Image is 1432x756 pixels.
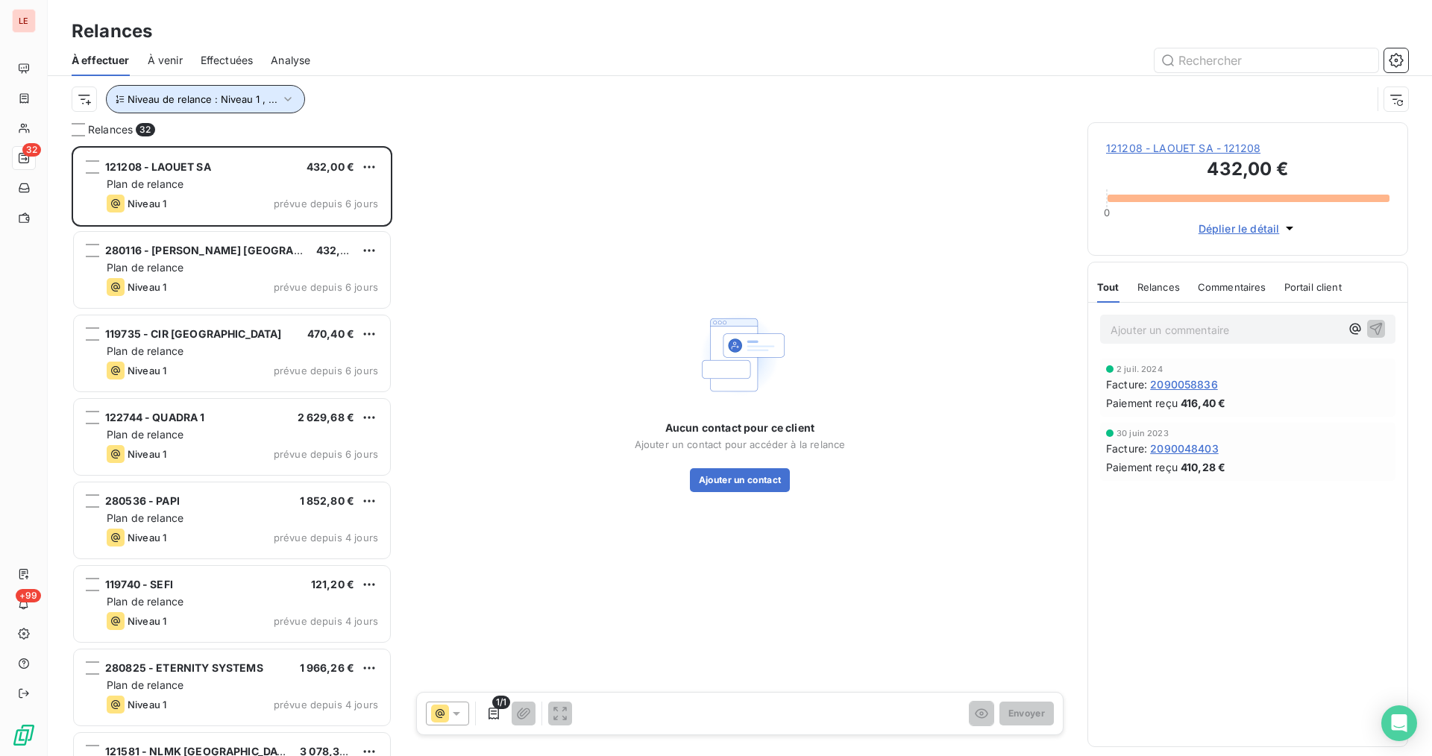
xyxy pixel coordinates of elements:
span: 2090058836 [1150,377,1218,392]
button: Envoyer [999,702,1054,725]
span: Niveau 1 [128,198,166,210]
span: Tout [1097,281,1119,293]
input: Rechercher [1155,48,1378,72]
h3: 432,00 € [1106,156,1389,186]
span: Plan de relance [107,595,183,608]
button: Ajouter un contact [690,468,791,492]
span: Niveau 1 [128,365,166,377]
span: prévue depuis 4 jours [274,699,378,711]
span: 416,40 € [1181,395,1225,411]
span: +99 [16,589,41,602]
span: Facture : [1106,377,1147,392]
img: Logo LeanPay [12,723,36,747]
h3: Relances [72,18,152,45]
span: Ajouter un contact pour accéder à la relance [635,438,846,450]
span: 432,00 € [307,160,354,173]
span: 32 [136,123,154,136]
span: prévue depuis 6 jours [274,198,378,210]
span: prévue depuis 4 jours [274,532,378,544]
span: Relances [1137,281,1180,293]
a: 32 [12,146,35,170]
span: Plan de relance [107,511,183,524]
span: Niveau 1 [128,281,166,293]
span: Portail client [1284,281,1342,293]
span: 32 [22,143,41,157]
span: Relances [88,122,133,137]
span: 410,28 € [1181,459,1225,475]
span: 1 966,26 € [300,661,355,674]
span: 30 juin 2023 [1117,429,1169,438]
span: 121208 - LAOUET SA [105,160,211,173]
span: prévue depuis 4 jours [274,615,378,627]
span: 280825 - ETERNITY SYSTEMS [105,661,263,674]
button: Niveau de relance : Niveau 1 , ... [106,85,305,113]
span: prévue depuis 6 jours [274,448,378,460]
span: Analyse [271,53,310,68]
span: 2090048403 [1150,441,1219,456]
span: À effectuer [72,53,130,68]
span: Paiement reçu [1106,395,1178,411]
span: Niveau de relance : Niveau 1 , ... [128,93,277,105]
span: 280536 - PAPI [105,494,180,507]
span: Facture : [1106,441,1147,456]
span: À venir [148,53,183,68]
span: 121,20 € [311,578,354,590]
span: Commentaires [1198,281,1266,293]
span: Paiement reçu [1106,459,1178,475]
span: Niveau 1 [128,699,166,711]
div: LE [12,9,36,33]
div: grid [72,146,392,756]
span: Effectuées [201,53,254,68]
span: 1/1 [492,696,510,709]
span: Déplier le détail [1199,221,1280,236]
span: Plan de relance [107,177,183,190]
img: Empty state [692,307,788,403]
span: 122744 - QUADRA 1 [105,411,205,423]
span: Plan de relance [107,344,183,357]
span: Niveau 1 [128,532,166,544]
span: Niveau 1 [128,615,166,627]
span: Plan de relance [107,428,183,441]
span: 119740 - SEFI [105,578,173,590]
span: Aucun contact pour ce client [665,420,814,435]
span: 2 juil. 2024 [1117,365,1163,374]
span: 2 629,68 € [298,411,355,423]
span: 470,40 € [307,327,354,340]
span: Plan de relance [107,261,183,274]
span: prévue depuis 6 jours [274,281,378,293]
button: Déplier le détail [1194,220,1302,237]
span: Plan de relance [107,678,183,691]
span: Niveau 1 [128,448,166,460]
span: 432,00 € [316,244,364,256]
span: 119735 - CIR [GEOGRAPHIC_DATA] [105,327,282,340]
span: 1 852,80 € [300,494,355,507]
div: Open Intercom Messenger [1381,705,1417,741]
span: prévue depuis 6 jours [274,365,378,377]
span: 121208 - LAOUET SA - 121208 [1106,141,1389,156]
span: 280116 - [PERSON_NAME] [GEOGRAPHIC_DATA] [105,244,354,256]
span: 0 [1104,207,1110,218]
